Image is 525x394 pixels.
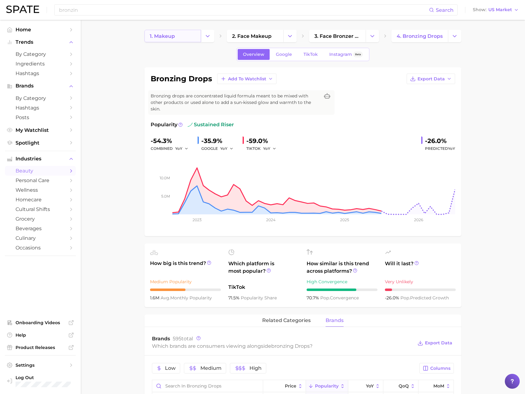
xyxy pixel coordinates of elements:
[16,245,65,251] span: occasions
[5,49,76,59] a: by Category
[165,366,176,371] span: Low
[309,30,366,42] a: 3. face bronzer products
[16,216,65,222] span: grocery
[366,383,374,388] span: YoY
[238,49,270,60] a: Overview
[283,30,297,42] button: Change Category
[151,145,193,152] div: combined
[263,145,276,152] button: YoY
[16,156,65,162] span: Industries
[5,185,76,195] a: wellness
[307,260,377,275] span: How similar is this trend across platforms?
[418,380,454,392] button: MoM
[314,33,360,39] span: 3. face bronzer products
[16,140,65,146] span: Spotlight
[16,362,65,368] span: Settings
[16,127,65,133] span: My Watchlist
[366,30,379,42] button: Change Category
[385,278,456,285] div: Very Unlikely
[150,289,221,291] div: 5 / 10
[263,380,306,392] button: Price
[16,177,65,183] span: personal care
[152,380,263,392] input: Search in bronzing drops
[400,295,410,301] abbr: popularity index
[16,61,65,67] span: Ingredients
[150,33,175,39] span: 1. makeup
[348,380,383,392] button: YoY
[241,295,277,301] span: popularity share
[266,217,276,222] tspan: 2024
[262,318,311,323] span: related categories
[201,30,214,42] button: Change Category
[285,383,296,388] span: Price
[448,30,461,42] button: Change Category
[150,260,221,275] span: How big is this trend?
[151,93,320,112] span: Bronzing drops are concentrated liquid formula meant to be mixed with other products or used alon...
[5,103,76,113] a: Hashtags
[276,52,292,57] span: Google
[193,217,202,222] tspan: 2023
[201,136,238,146] div: -35.9%
[246,145,281,152] div: TIKTOK
[243,52,264,57] span: Overview
[5,38,76,47] button: Trends
[304,52,318,57] span: TikTok
[298,49,323,60] a: TikTok
[340,217,349,222] tspan: 2025
[201,145,238,152] div: GOOGLE
[5,243,76,253] a: occasions
[399,383,409,388] span: QoQ
[16,187,65,193] span: wellness
[391,30,448,42] a: 4. bronzing drops
[418,76,445,82] span: Export Data
[425,340,452,346] span: Export Data
[227,30,283,42] a: 2. face makeup
[151,75,212,83] h1: bronzing drops
[16,83,65,89] span: Brands
[425,145,455,152] span: Predicted
[16,197,65,203] span: homecare
[220,146,227,151] span: YoY
[16,114,65,120] span: Posts
[228,260,299,280] span: Which platform is most popular?
[232,33,272,39] span: 2. face makeup
[5,195,76,204] a: homecare
[249,366,262,371] span: High
[175,146,182,151] span: YoY
[5,204,76,214] a: cultural shifts
[150,278,221,285] div: Medium Popularity
[471,6,520,14] button: ShowUS Market
[473,8,486,11] span: Show
[307,289,377,291] div: 7 / 10
[188,121,234,128] span: sustained riser
[16,345,65,350] span: Product Releases
[397,33,443,39] span: 4. bronzing drops
[16,206,65,212] span: cultural shifts
[200,366,221,371] span: Medium
[228,76,266,82] span: Add to Watchlist
[5,233,76,243] a: culinary
[144,30,201,42] a: 1. makeup
[16,70,65,76] span: Hashtags
[16,320,65,325] span: Onboarding Videos
[5,360,76,370] a: Settings
[5,113,76,122] a: Posts
[152,342,413,350] div: Which brands are consumers viewing alongside ?
[5,330,76,340] a: Help
[433,383,444,388] span: MoM
[5,373,76,389] a: Log out. Currently logged in with e-mail meghnar@oddity.com.
[320,295,359,301] span: convergence
[425,136,455,146] div: -26.0%
[385,260,456,275] span: Will it last?
[5,154,76,163] button: Industries
[271,343,310,349] span: bronzing drops
[173,336,193,342] span: total
[5,93,76,103] a: by Category
[161,295,212,301] span: monthly popularity
[5,343,76,352] a: Product Releases
[16,168,65,174] span: beauty
[16,235,65,241] span: culinary
[5,166,76,176] a: beauty
[488,8,512,11] span: US Market
[152,336,170,342] span: Brands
